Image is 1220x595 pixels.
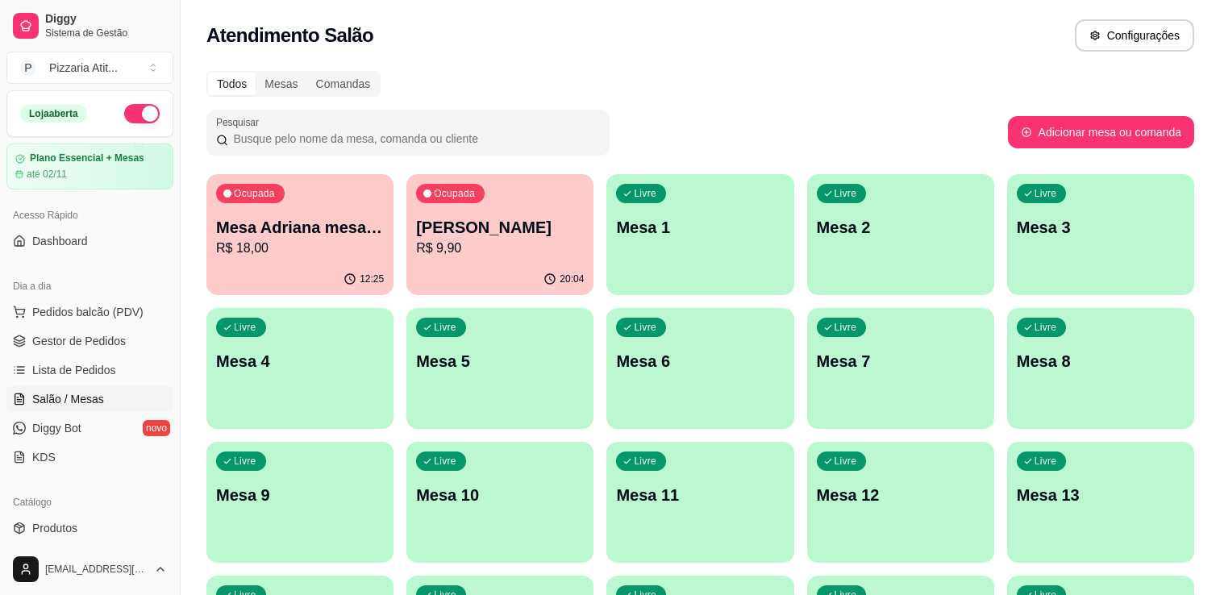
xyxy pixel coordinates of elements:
[434,455,456,468] p: Livre
[634,187,656,200] p: Livre
[1007,442,1194,563] button: LivreMesa 13
[32,304,144,320] span: Pedidos balcão (PDV)
[416,239,584,258] p: R$ 9,90
[6,328,173,354] a: Gestor de Pedidos
[206,23,373,48] h2: Atendimento Salão
[817,216,985,239] p: Mesa 2
[6,515,173,541] a: Produtos
[817,350,985,372] p: Mesa 7
[406,308,593,429] button: LivreMesa 5
[1008,116,1194,148] button: Adicionar mesa ou comanda
[360,273,384,285] p: 12:25
[1075,19,1194,52] button: Configurações
[6,299,173,325] button: Pedidos balcão (PDV)
[616,484,784,506] p: Mesa 11
[1017,216,1185,239] p: Mesa 3
[434,187,475,200] p: Ocupada
[234,321,256,334] p: Livre
[45,27,167,40] span: Sistema de Gestão
[206,174,393,295] button: OcupadaMesa Adriana mesa 15R$ 18,0012:25
[616,350,784,372] p: Mesa 6
[416,484,584,506] p: Mesa 10
[406,442,593,563] button: LivreMesa 10
[6,6,173,45] a: DiggySistema de Gestão
[45,12,167,27] span: Diggy
[234,455,256,468] p: Livre
[6,415,173,441] a: Diggy Botnovo
[32,233,88,249] span: Dashboard
[216,484,384,506] p: Mesa 9
[1007,308,1194,429] button: LivreMesa 8
[835,321,857,334] p: Livre
[6,228,173,254] a: Dashboard
[32,449,56,465] span: KDS
[256,73,306,95] div: Mesas
[206,308,393,429] button: LivreMesa 4
[32,391,104,407] span: Salão / Mesas
[307,73,380,95] div: Comandas
[206,442,393,563] button: LivreMesa 9
[6,202,173,228] div: Acesso Rápido
[228,131,600,147] input: Pesquisar
[807,308,994,429] button: LivreMesa 7
[32,420,81,436] span: Diggy Bot
[606,308,793,429] button: LivreMesa 6
[1007,174,1194,295] button: LivreMesa 3
[208,73,256,95] div: Todos
[634,321,656,334] p: Livre
[416,216,584,239] p: [PERSON_NAME]
[216,216,384,239] p: Mesa Adriana mesa 15
[216,115,264,129] label: Pesquisar
[45,563,148,576] span: [EMAIL_ADDRESS][DOMAIN_NAME]
[606,174,793,295] button: LivreMesa 1
[6,444,173,470] a: KDS
[634,455,656,468] p: Livre
[6,144,173,189] a: Plano Essencial + Mesasaté 02/11
[817,484,985,506] p: Mesa 12
[416,350,584,372] p: Mesa 5
[216,239,384,258] p: R$ 18,00
[32,333,126,349] span: Gestor de Pedidos
[560,273,584,285] p: 20:04
[1035,321,1057,334] p: Livre
[616,216,784,239] p: Mesa 1
[1017,484,1185,506] p: Mesa 13
[6,357,173,383] a: Lista de Pedidos
[807,442,994,563] button: LivreMesa 12
[27,168,67,181] article: até 02/11
[30,152,144,164] article: Plano Essencial + Mesas
[6,52,173,84] button: Select a team
[1017,350,1185,372] p: Mesa 8
[32,362,116,378] span: Lista de Pedidos
[32,520,77,536] span: Produtos
[807,174,994,295] button: LivreMesa 2
[606,442,793,563] button: LivreMesa 11
[835,187,857,200] p: Livre
[124,104,160,123] button: Alterar Status
[6,273,173,299] div: Dia a dia
[1035,187,1057,200] p: Livre
[406,174,593,295] button: Ocupada[PERSON_NAME]R$ 9,9020:04
[6,550,173,589] button: [EMAIL_ADDRESS][DOMAIN_NAME]
[6,386,173,412] a: Salão / Mesas
[234,187,275,200] p: Ocupada
[49,60,118,76] div: Pizzaria Atit ...
[6,489,173,515] div: Catálogo
[434,321,456,334] p: Livre
[20,105,87,123] div: Loja aberta
[835,455,857,468] p: Livre
[216,350,384,372] p: Mesa 4
[20,60,36,76] span: P
[1035,455,1057,468] p: Livre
